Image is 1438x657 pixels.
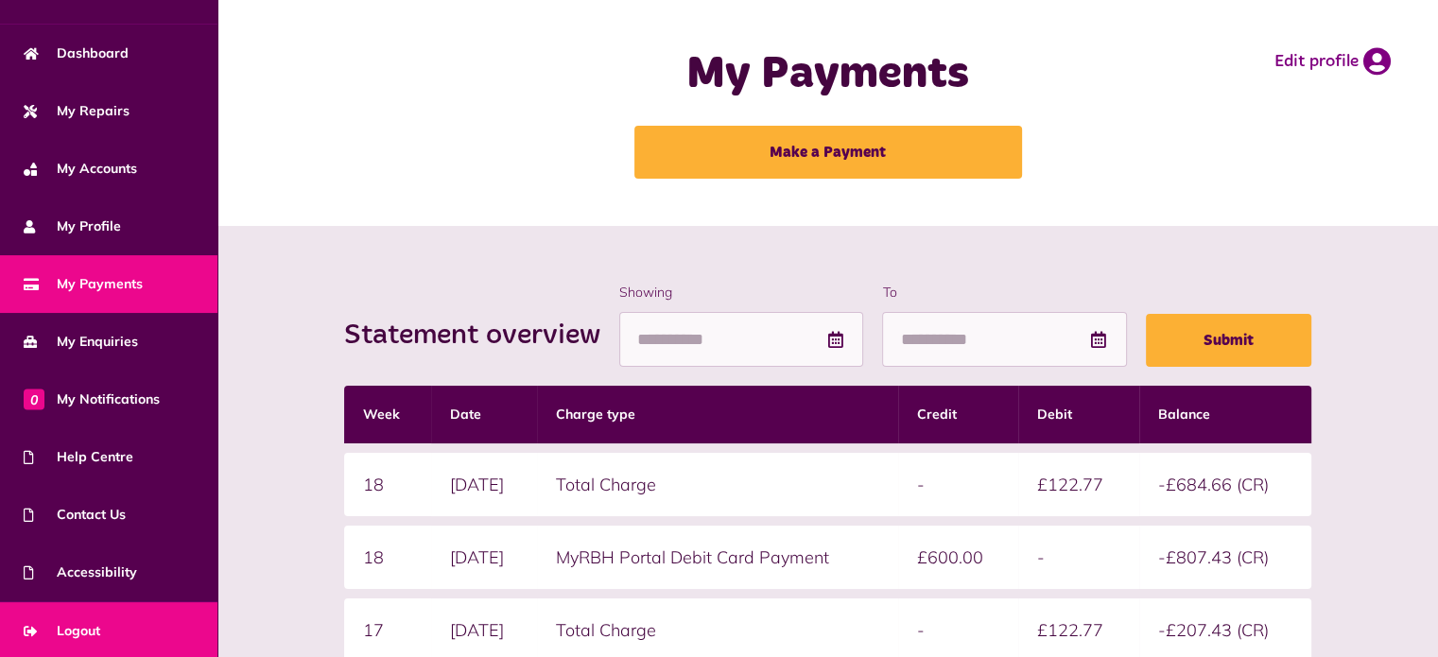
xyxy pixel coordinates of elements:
[898,386,1019,443] th: Credit
[537,386,897,443] th: Charge type
[24,43,129,63] span: Dashboard
[24,159,137,179] span: My Accounts
[24,389,160,409] span: My Notifications
[24,274,143,294] span: My Payments
[24,332,138,352] span: My Enquiries
[1139,453,1311,516] td: -£684.66 (CR)
[24,216,121,236] span: My Profile
[898,453,1019,516] td: -
[24,389,44,409] span: 0
[898,526,1019,589] td: £600.00
[542,47,1115,102] h1: My Payments
[24,447,133,467] span: Help Centre
[24,101,130,121] span: My Repairs
[1139,526,1311,589] td: -£807.43 (CR)
[1018,526,1139,589] td: -
[24,621,100,641] span: Logout
[431,526,537,589] td: [DATE]
[537,526,897,589] td: MyRBH Portal Debit Card Payment
[344,453,431,516] td: 18
[1018,386,1139,443] th: Debit
[1139,386,1311,443] th: Balance
[537,453,897,516] td: Total Charge
[24,562,137,582] span: Accessibility
[344,319,619,353] h2: Statement overview
[344,526,431,589] td: 18
[1274,47,1391,76] a: Edit profile
[1018,453,1139,516] td: £122.77
[431,386,537,443] th: Date
[24,505,126,525] span: Contact Us
[431,453,537,516] td: [DATE]
[634,126,1022,179] a: Make a Payment
[344,386,431,443] th: Week
[882,283,1126,303] label: To
[619,283,863,303] label: Showing
[1146,314,1311,367] button: Submit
